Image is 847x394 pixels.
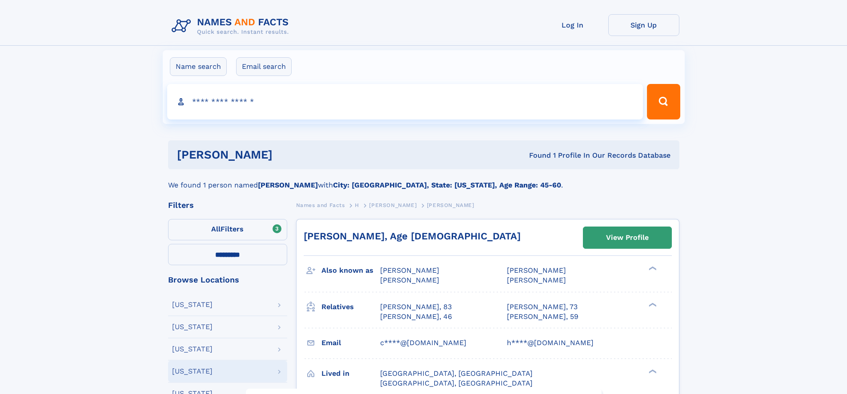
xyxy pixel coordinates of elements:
[583,227,671,248] a: View Profile
[321,263,380,278] h3: Also known as
[236,57,292,76] label: Email search
[606,227,649,248] div: View Profile
[168,219,287,240] label: Filters
[380,379,533,387] span: [GEOGRAPHIC_DATA], [GEOGRAPHIC_DATA]
[507,302,578,312] a: [PERSON_NAME], 73
[321,299,380,314] h3: Relatives
[401,151,670,160] div: Found 1 Profile In Our Records Database
[507,266,566,275] span: [PERSON_NAME]
[168,276,287,284] div: Browse Locations
[646,302,657,307] div: ❯
[170,57,227,76] label: Name search
[427,202,474,208] span: [PERSON_NAME]
[380,276,439,284] span: [PERSON_NAME]
[380,302,452,312] a: [PERSON_NAME], 83
[168,169,679,191] div: We found 1 person named with .
[321,335,380,350] h3: Email
[321,366,380,381] h3: Lived in
[647,84,680,119] button: Search Button
[380,369,533,378] span: [GEOGRAPHIC_DATA], [GEOGRAPHIC_DATA]
[355,202,359,208] span: H
[167,84,643,119] input: search input
[296,199,345,211] a: Names and Facts
[646,368,657,374] div: ❯
[172,368,213,375] div: [US_STATE]
[172,323,213,330] div: [US_STATE]
[380,312,452,322] a: [PERSON_NAME], 46
[177,149,401,160] h1: [PERSON_NAME]
[537,14,608,36] a: Log In
[369,199,417,211] a: [PERSON_NAME]
[168,14,296,38] img: Logo Names and Facts
[211,225,221,233] span: All
[369,202,417,208] span: [PERSON_NAME]
[355,199,359,211] a: H
[646,266,657,271] div: ❯
[333,181,561,189] b: City: [GEOGRAPHIC_DATA], State: [US_STATE], Age Range: 45-60
[172,301,213,308] div: [US_STATE]
[304,231,521,242] a: [PERSON_NAME], Age [DEMOGRAPHIC_DATA]
[168,201,287,209] div: Filters
[380,266,439,275] span: [PERSON_NAME]
[258,181,318,189] b: [PERSON_NAME]
[608,14,679,36] a: Sign Up
[507,312,578,322] a: [PERSON_NAME], 59
[507,276,566,284] span: [PERSON_NAME]
[172,346,213,353] div: [US_STATE]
